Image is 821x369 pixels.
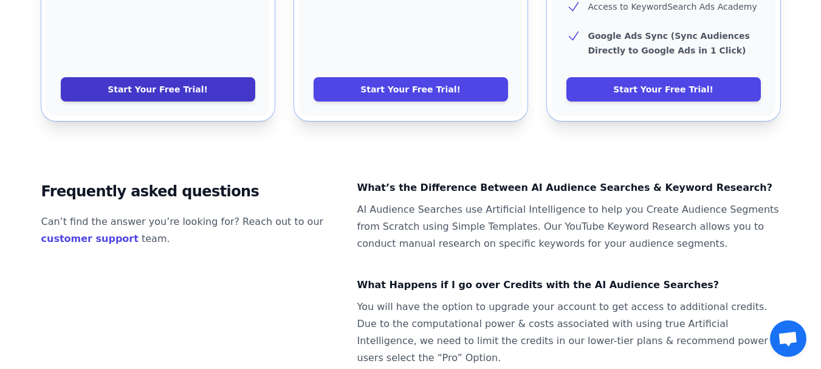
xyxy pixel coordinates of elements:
a: Obrolan terbuka [770,320,806,357]
a: customer support [41,233,139,244]
dd: You will have the option to upgrade your account to get access to additional credits. Due to the ... [357,298,780,367]
a: Start Your Free Trial! [314,77,508,102]
a: Start Your Free Trial! [61,77,255,102]
dd: AI Audience Searches use Artificial Intelligence to help you Create Audience Segments from Scratc... [357,201,780,252]
h2: Frequently asked questions [41,179,338,204]
dt: What’s the Difference Between AI Audience Searches & Keyword Research? [357,179,780,196]
a: Start Your Free Trial! [566,77,761,102]
b: Google Ads Sync (Sync Audiences Directly to Google Ads in 1 Click) [588,31,750,55]
span: Access to KeywordSearch Ads Academy [588,2,757,12]
dt: What Happens if I go over Credits with the AI Audience Searches? [357,277,780,294]
p: Can’t find the answer you’re looking for? Reach out to our team. [41,213,338,247]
